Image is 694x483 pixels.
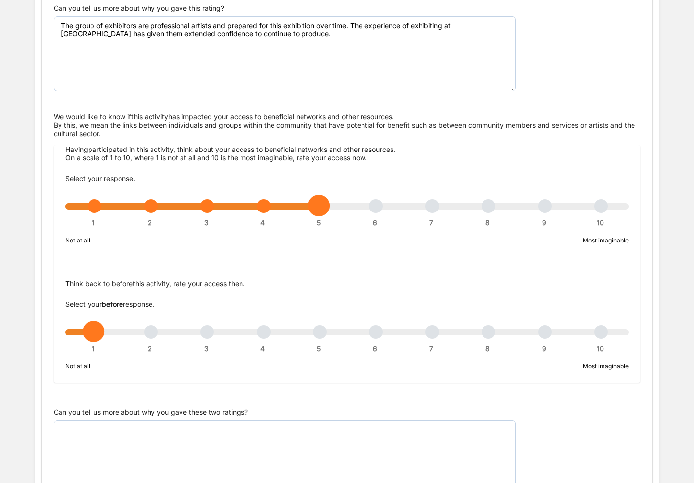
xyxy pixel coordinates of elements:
[373,344,377,353] span: 6
[148,218,152,227] span: 2
[65,236,90,245] label: Not at all
[54,408,248,417] label: Can you tell us more about why you gave these two ratings?
[54,112,640,138] div: We would like to know if has impacted your access to beneficial networks and other resources. By ...
[65,362,90,371] label: Not at all
[373,218,377,227] span: 6
[133,279,169,288] span: this activity
[54,4,224,13] label: Can you tell us more about why you gave this rating?
[65,300,154,309] label: Select your response.
[88,145,173,153] span: participated in this activity
[317,344,321,353] span: 5
[485,344,490,353] span: 8
[429,344,433,353] span: 7
[542,218,546,227] span: 9
[485,218,490,227] span: 8
[429,218,433,227] span: 7
[260,218,265,227] span: 4
[102,300,123,308] strong: before
[92,344,95,353] span: 1
[92,218,95,227] span: 1
[597,344,604,353] span: 10
[148,344,152,353] span: 2
[204,218,209,227] span: 3
[260,344,265,353] span: 4
[542,344,546,353] span: 9
[65,279,629,288] div: Think back to before , rate your access then.
[597,218,604,227] span: 10
[317,218,321,227] span: 5
[65,145,629,162] div: Having , think about your access to beneficial networks and other resources. On a scale of 1 to 1...
[131,112,168,121] span: this activity
[583,362,629,371] label: Most imaginable
[204,344,209,353] span: 3
[54,16,516,91] textarea: The group of exhibitors are professional artists and prepared for this exhibition over time. The ...
[583,236,629,245] label: Most imaginable
[65,174,135,183] label: Select your response.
